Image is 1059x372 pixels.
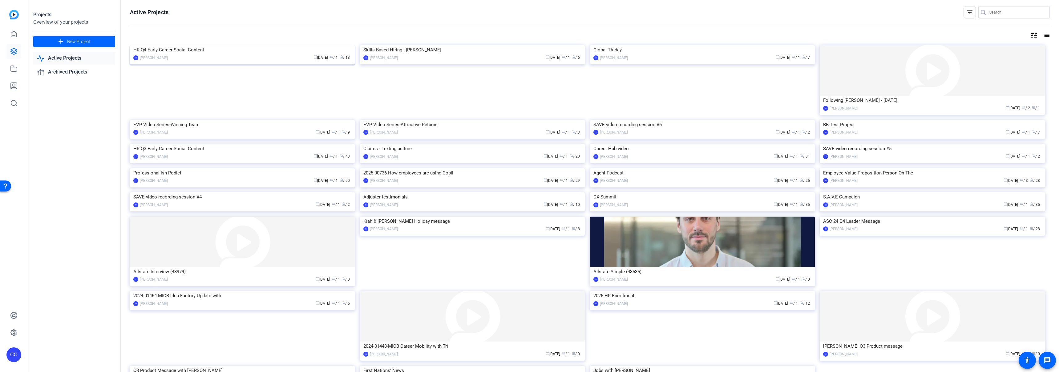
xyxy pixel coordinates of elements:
[1004,202,1007,206] span: calendar_today
[1029,178,1033,182] span: radio
[792,55,795,59] span: group
[562,227,570,231] span: / 1
[133,178,138,183] div: CO
[593,144,811,153] div: Career Hub video
[133,267,351,276] div: Allstate Interview (43979)
[133,144,351,153] div: HR Q3 Early Career Social Content
[600,301,628,307] div: [PERSON_NAME]
[774,178,777,182] span: calendar_today
[332,202,340,207] span: / 1
[133,291,351,300] div: 2024-01464-MICB Idea Factory Update with
[562,226,565,230] span: group
[33,18,115,26] div: Overview of your projects
[1032,154,1035,158] span: radio
[572,226,575,230] span: radio
[67,38,90,45] span: New Project
[1032,154,1040,158] span: / 2
[1024,357,1031,364] mat-icon: accessibility
[363,352,368,357] div: BB
[339,178,350,183] span: / 90
[774,154,777,158] span: calendar_today
[370,351,398,357] div: [PERSON_NAME]
[33,66,115,78] a: Archived Projects
[316,130,319,134] span: calendar_today
[316,277,330,282] span: [DATE]
[544,178,547,182] span: calendar_today
[593,45,811,54] div: Global TA day
[1022,154,1025,158] span: group
[569,178,580,183] span: / 29
[572,130,575,134] span: radio
[802,130,810,134] span: / 2
[342,202,345,206] span: radio
[133,130,138,135] div: BB
[776,55,790,60] span: [DATE]
[1032,130,1035,134] span: radio
[329,55,333,59] span: group
[329,55,338,60] span: / 1
[792,277,800,282] span: / 1
[1029,202,1040,207] span: / 35
[363,202,368,207] div: JE
[823,352,828,357] div: JK
[560,178,563,182] span: group
[339,154,350,158] span: / 43
[830,202,858,208] div: [PERSON_NAME]
[562,351,565,355] span: group
[1006,106,1020,110] span: [DATE]
[363,178,368,183] div: TV
[823,106,828,111] div: BB
[792,55,800,60] span: / 1
[593,130,598,135] div: TV
[313,55,328,60] span: [DATE]
[1022,351,1025,355] span: group
[6,347,21,362] div: CO
[562,55,565,59] span: group
[593,267,811,276] div: Allstate Simple (43535)
[546,227,560,231] span: [DATE]
[1006,130,1009,134] span: calendar_today
[1006,351,1009,355] span: calendar_today
[830,105,858,111] div: [PERSON_NAME]
[823,192,1041,202] div: S.A.V.E Campaign
[799,301,803,305] span: radio
[342,277,345,281] span: radio
[560,154,563,158] span: group
[823,120,1041,129] div: BB Test Project
[1006,154,1009,158] span: calendar_today
[593,202,598,207] div: CO
[569,178,573,182] span: radio
[1006,106,1009,109] span: calendar_today
[830,351,858,357] div: [PERSON_NAME]
[560,178,568,183] span: / 1
[776,277,790,282] span: [DATE]
[593,291,811,300] div: 2025 HR Enrollment
[830,226,858,232] div: [PERSON_NAME]
[544,154,547,158] span: calendar_today
[569,154,573,158] span: radio
[1020,226,1023,230] span: group
[133,301,138,306] div: BB
[792,130,795,134] span: group
[140,301,168,307] div: [PERSON_NAME]
[776,130,790,134] span: [DATE]
[572,351,575,355] span: radio
[363,144,581,153] div: Claims - Texting culture
[560,202,568,207] span: / 1
[1006,352,1020,356] span: [DATE]
[830,129,858,135] div: [PERSON_NAME]
[1032,106,1040,110] span: / 1
[332,130,335,134] span: group
[562,130,565,134] span: group
[316,301,319,305] span: calendar_today
[544,202,547,206] span: calendar_today
[544,178,558,183] span: [DATE]
[569,202,580,207] span: / 10
[1022,106,1025,109] span: group
[332,301,340,306] span: / 1
[332,277,335,281] span: group
[1020,202,1023,206] span: group
[342,130,350,134] span: / 9
[790,178,798,183] span: / 1
[332,202,335,206] span: group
